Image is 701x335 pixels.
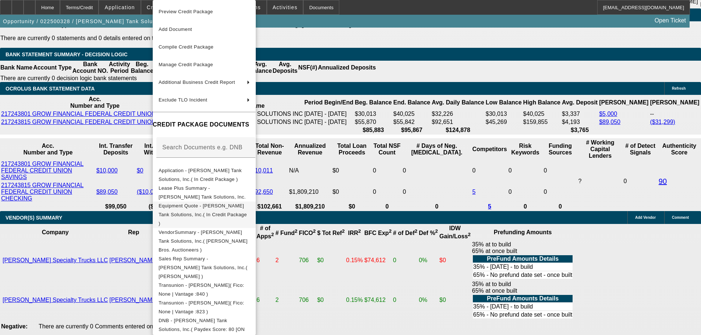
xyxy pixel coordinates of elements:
button: Sales Rep Summary - Coleman Tank Solutions, Inc.( Zallik, Asher ) [153,254,256,281]
button: Lease Plus Summary - Coleman Tank Solutions, Inc. [153,184,256,202]
span: Transunion - [PERSON_NAME]( Fico: None | Vantage :823 ) [159,300,244,314]
span: Add Document [159,26,192,32]
mat-label: Search Documents e.g. DNB [162,144,242,150]
button: VendorSummary - Coleman Tank Solutions, Inc.( Ritchie Bros. Auctioneers ) [153,228,256,254]
button: Application - Coleman Tank Solutions, Inc.( In Credit Package ) [153,166,256,184]
span: Lease Plus Summary - [PERSON_NAME] Tank Solutions, Inc. [159,185,246,200]
span: Sales Rep Summary - [PERSON_NAME] Tank Solutions, Inc.( [PERSON_NAME] ) [159,256,248,279]
span: Exclude TLO Incident [159,97,207,103]
span: Preview Credit Package [159,9,213,14]
span: Compile Credit Package [159,44,213,50]
span: Application - [PERSON_NAME] Tank Solutions, Inc.( In Credit Package ) [159,168,242,182]
span: Transunion - [PERSON_NAME]( Fico: None | Vantage :840 ) [159,282,244,297]
span: VendorSummary - [PERSON_NAME] Tank Solutions, Inc.( [PERSON_NAME] Bros. Auctioneers ) [159,229,248,253]
span: Equipment Quote - [PERSON_NAME] Tank Solutions, Inc.( In Credit Package ) [159,203,247,226]
h4: CREDIT PACKAGE DOCUMENTS [153,120,256,129]
span: Additional Business Credit Report [159,79,235,85]
span: Manage Credit Package [159,62,213,67]
button: Transunion - Coleman, Sarah( Fico: None | Vantage :823 ) [153,299,256,316]
button: Equipment Quote - Coleman Tank Solutions, Inc.( In Credit Package ) [153,202,256,228]
button: Transunion - Coleman, Eric( Fico: None | Vantage :840 ) [153,281,256,299]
